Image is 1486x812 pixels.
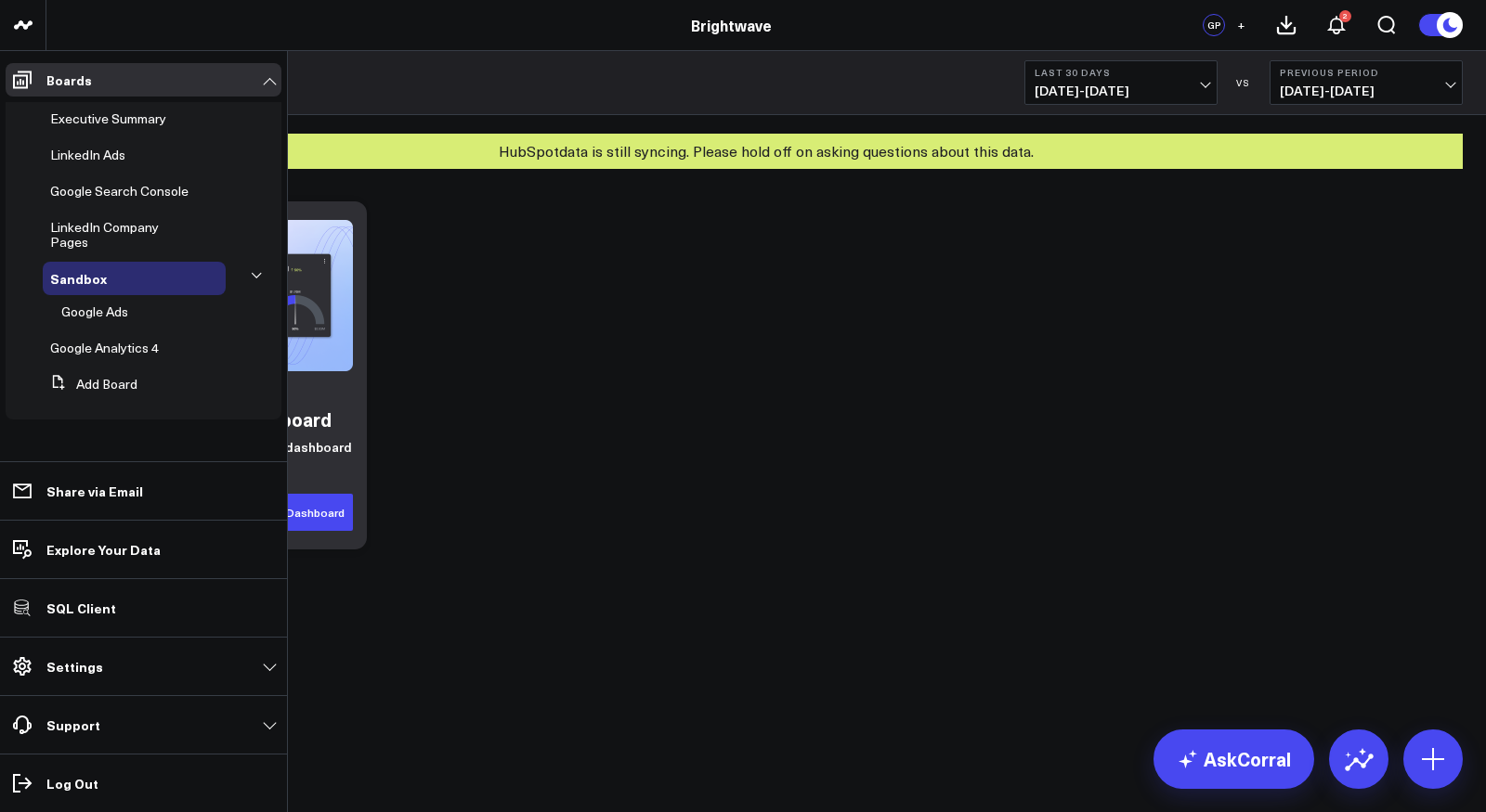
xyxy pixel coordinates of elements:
[1203,14,1225,36] div: GP
[50,341,159,355] a: Google Analytics 4
[1035,67,1207,78] b: Last 30 Days
[50,269,107,288] span: Sandbox
[50,339,159,356] span: Google Analytics 4
[691,15,772,35] a: Brightwave
[1230,14,1252,36] button: +
[1339,10,1351,22] div: 2
[1227,77,1260,88] div: VS
[50,218,159,251] span: LinkedIn Company Pages
[50,220,198,250] a: LinkedIn Company Pages
[1035,84,1207,98] span: [DATE] - [DATE]
[50,184,189,199] a: Google Search Console
[1154,729,1314,789] a: AskCorral
[50,271,107,286] a: Sandbox
[1280,84,1453,98] span: [DATE] - [DATE]
[61,303,128,320] span: Google Ads
[46,600,116,615] p: SQL Client
[50,146,125,163] span: LinkedIn Ads
[1270,60,1463,105] button: Previous Period[DATE]-[DATE]
[70,134,1463,169] div: HubSpot data is still syncing. Please hold off on asking questions about this data.
[1280,67,1453,78] b: Previous Period
[224,494,353,531] button: Generate Dashboard
[1237,19,1245,32] span: +
[6,591,281,625] a: SQL Client
[50,182,189,200] span: Google Search Console
[46,483,143,498] p: Share via Email
[61,304,128,319] a: Google Ads
[1024,60,1218,105] button: Last 30 Days[DATE]-[DATE]
[46,776,98,791] p: Log Out
[46,717,100,732] p: Support
[50,148,125,162] a: LinkedIn Ads
[50,111,166,126] a: Executive Summary
[46,542,161,557] p: Explore Your Data
[6,767,281,800] a: Log Out
[46,72,92,87] p: Boards
[43,367,137,401] button: Add Board
[50,110,166,127] span: Executive Summary
[46,659,103,674] p: Settings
